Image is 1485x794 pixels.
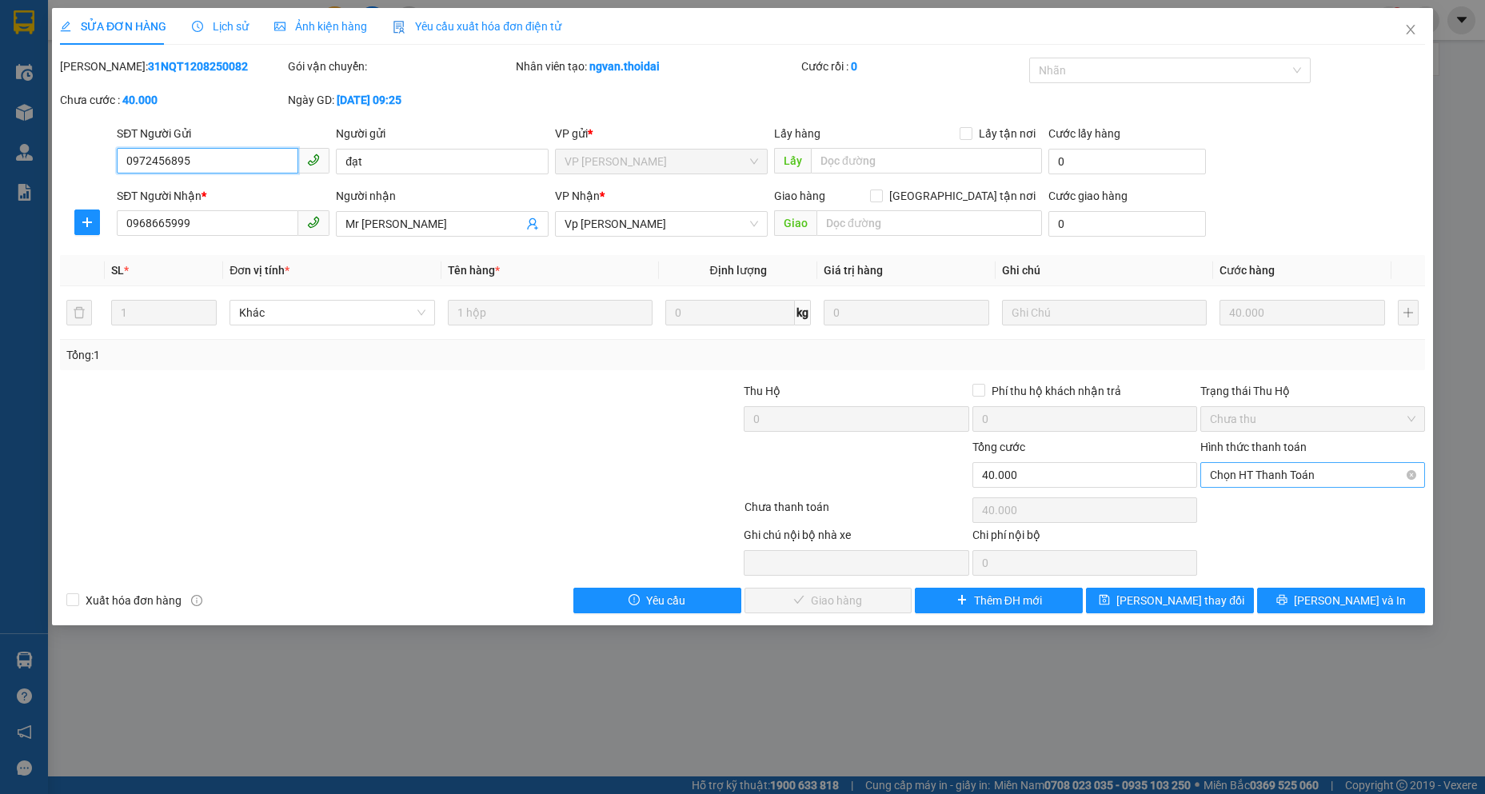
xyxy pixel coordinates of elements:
span: exclamation-circle [629,594,640,607]
button: plus [74,209,100,235]
span: info-circle [191,595,202,606]
input: Dọc đường [811,148,1041,174]
b: 0 [851,60,857,73]
span: LH1308250150 [150,107,246,124]
span: plus [956,594,968,607]
span: Thu Hộ [744,385,780,397]
span: phone [307,154,320,166]
div: VP gửi [555,125,768,142]
div: SĐT Người Nhận [117,187,329,205]
span: Thêm ĐH mới [974,592,1042,609]
button: delete [66,300,92,325]
div: Trạng thái Thu Hộ [1200,382,1425,400]
th: Ghi chú [996,255,1213,286]
span: close-circle [1407,470,1416,480]
button: checkGiao hàng [744,588,912,613]
div: Ngày GD: [288,91,513,109]
button: plus [1398,300,1419,325]
label: Hình thức thanh toán [1200,441,1307,453]
img: logo [6,57,9,138]
label: Cước lấy hàng [1048,127,1120,140]
span: Đơn vị tính [230,264,289,277]
input: Cước giao hàng [1048,211,1206,237]
span: Phí thu hộ khách nhận trả [985,382,1128,400]
span: Giao [774,210,816,236]
b: 40.000 [122,94,158,106]
b: 31NQT1208250082 [148,60,248,73]
span: VP Nhận [555,190,600,202]
span: Vp Lê Hoàn [565,212,758,236]
div: Nhân viên tạo: [516,58,797,75]
span: Giao hàng [774,190,825,202]
span: Khác [239,301,425,325]
input: Cước lấy hàng [1048,149,1206,174]
span: Lịch sử [192,20,249,33]
div: [PERSON_NAME]: [60,58,285,75]
span: VP Nguyễn Quốc Trị [565,150,758,174]
span: Yêu cầu [646,592,685,609]
div: Ghi chú nội bộ nhà xe [744,526,968,550]
span: Cước hàng [1220,264,1275,277]
span: Chưa thu [1210,407,1415,431]
input: 0 [824,300,989,325]
div: Cước rồi : [801,58,1026,75]
input: VD: Bàn, Ghế [448,300,653,325]
span: [PERSON_NAME] thay đổi [1116,592,1244,609]
span: Yêu cầu xuất hóa đơn điện tử [393,20,561,33]
span: user-add [526,217,539,230]
img: icon [393,21,405,34]
span: Lấy [774,148,811,174]
span: Giá trị hàng [824,264,883,277]
span: plus [75,216,99,229]
div: Chưa cước : [60,91,285,109]
span: SL [111,264,124,277]
input: 0 [1220,300,1385,325]
span: Xuất hóa đơn hàng [79,592,188,609]
input: Dọc đường [816,210,1041,236]
strong: CÔNG TY TNHH DỊCH VỤ DU LỊCH THỜI ĐẠI [14,13,144,65]
span: Chuyển phát nhanh: [GEOGRAPHIC_DATA] - [GEOGRAPHIC_DATA] [10,69,149,126]
span: Ảnh kiện hàng [274,20,367,33]
button: save[PERSON_NAME] thay đổi [1086,588,1254,613]
span: Chọn HT Thanh Toán [1210,463,1415,487]
span: save [1099,594,1110,607]
span: printer [1276,594,1287,607]
button: exclamation-circleYêu cầu [573,588,741,613]
b: [DATE] 09:25 [337,94,401,106]
span: Lấy tận nơi [972,125,1042,142]
label: Cước giao hàng [1048,190,1128,202]
button: Close [1388,8,1433,53]
button: plusThêm ĐH mới [915,588,1083,613]
div: SĐT Người Gửi [117,125,329,142]
b: ngvan.thoidai [589,60,660,73]
span: Lấy hàng [774,127,820,140]
input: Ghi Chú [1002,300,1207,325]
div: Người gửi [336,125,549,142]
div: Gói vận chuyển: [288,58,513,75]
span: Tên hàng [448,264,500,277]
div: Chi phí nội bộ [972,526,1197,550]
button: printer[PERSON_NAME] và In [1257,588,1425,613]
div: Tổng: 1 [66,346,573,364]
span: SỬA ĐƠN HÀNG [60,20,166,33]
span: close [1404,23,1417,36]
span: Tổng cước [972,441,1025,453]
span: clock-circle [192,21,203,32]
span: kg [795,300,811,325]
span: [GEOGRAPHIC_DATA] tận nơi [883,187,1042,205]
span: phone [307,216,320,229]
div: Chưa thanh toán [743,498,971,526]
span: Định lượng [710,264,767,277]
span: edit [60,21,71,32]
div: Người nhận [336,187,549,205]
span: picture [274,21,285,32]
span: [PERSON_NAME] và In [1294,592,1406,609]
